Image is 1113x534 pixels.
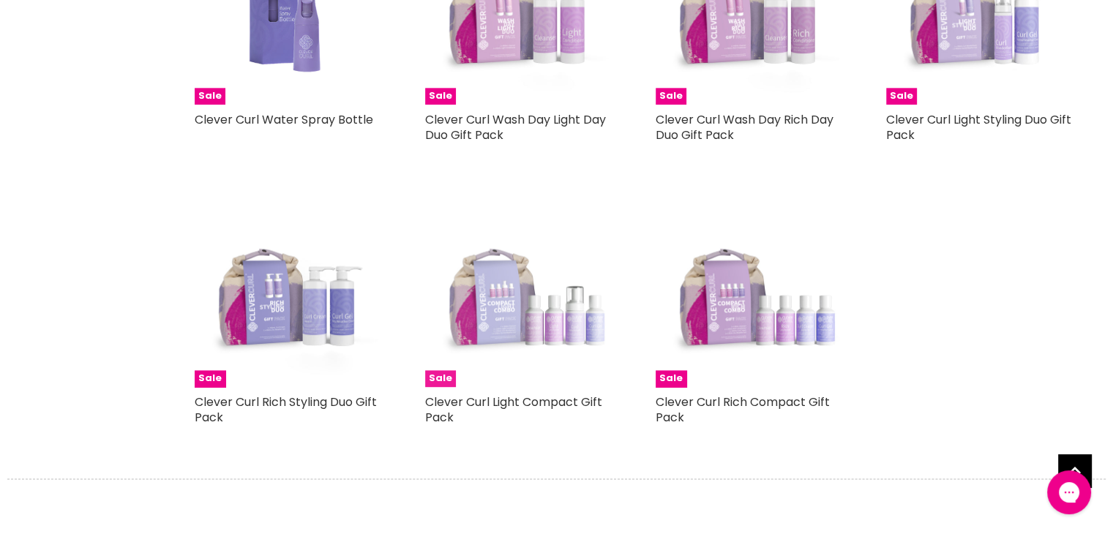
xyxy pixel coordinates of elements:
a: Back to top [1058,454,1091,487]
img: Clever Curl Rich Compact Gift Pack [656,200,842,387]
a: Clever Curl Water Spray Bottle [195,111,373,128]
img: Clever Curl Light Compact Gift Pack [425,200,612,387]
span: Sale [425,370,456,387]
a: Clever Curl Wash Day Rich Day Duo Gift Pack [656,111,833,143]
a: Clever Curl Rich Compact Gift Pack [656,394,830,426]
span: Sale [886,88,917,105]
a: Clever Curl Rich Styling Duo Gift Pack Sale [195,200,381,387]
span: Sale [425,88,456,105]
a: Clever Curl Light Compact Gift Pack [425,394,602,426]
a: Clever Curl Rich Styling Duo Gift Pack [195,394,377,426]
span: Back to top [1058,454,1091,492]
iframe: Gorgias live chat messenger [1040,465,1098,519]
span: Sale [656,88,686,105]
a: Clever Curl Light Compact Gift Pack Sale [425,200,612,387]
span: Sale [195,370,225,387]
a: Clever Curl Light Styling Duo Gift Pack [886,111,1071,143]
a: Clever Curl Rich Compact Gift Pack Sale [656,200,842,387]
img: Clever Curl Rich Styling Duo Gift Pack [195,200,381,387]
a: Clever Curl Wash Day Light Day Duo Gift Pack [425,111,606,143]
span: Sale [195,88,225,105]
span: Sale [656,370,686,387]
